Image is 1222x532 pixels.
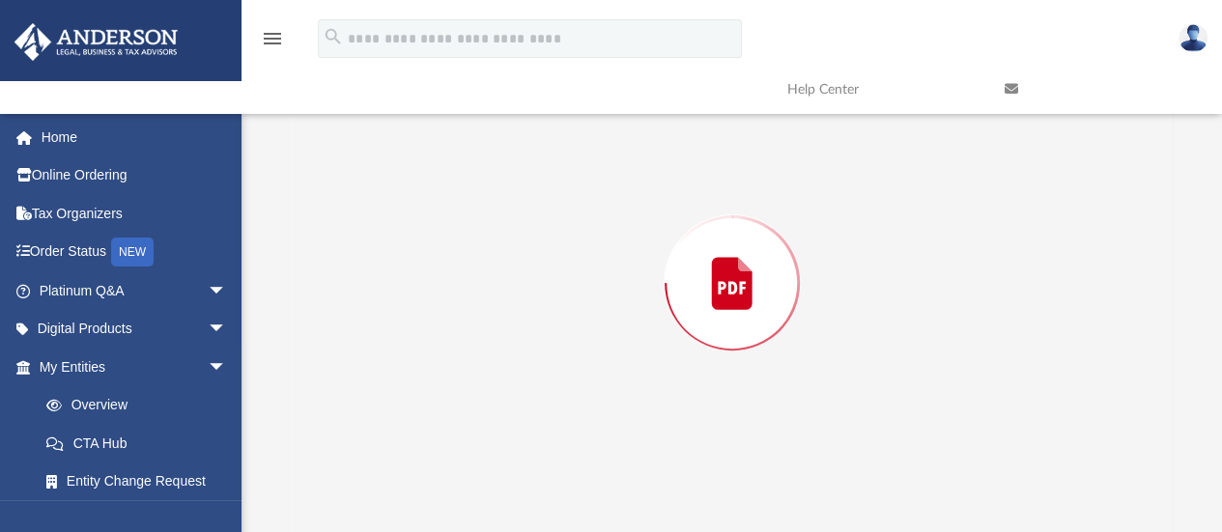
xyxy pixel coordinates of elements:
[14,271,256,310] a: Platinum Q&Aarrow_drop_down
[9,23,184,61] img: Anderson Advisors Platinum Portal
[773,51,990,127] a: Help Center
[208,348,246,387] span: arrow_drop_down
[261,37,284,50] a: menu
[261,27,284,50] i: menu
[14,118,256,156] a: Home
[208,310,246,350] span: arrow_drop_down
[14,348,256,386] a: My Entitiesarrow_drop_down
[14,194,256,233] a: Tax Organizers
[208,271,246,311] span: arrow_drop_down
[27,462,256,501] a: Entity Change Request
[14,310,256,349] a: Digital Productsarrow_drop_down
[323,26,344,47] i: search
[27,424,256,462] a: CTA Hub
[27,386,256,425] a: Overview
[1179,24,1208,52] img: User Pic
[14,233,256,272] a: Order StatusNEW
[14,156,256,195] a: Online Ordering
[111,238,154,266] div: NEW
